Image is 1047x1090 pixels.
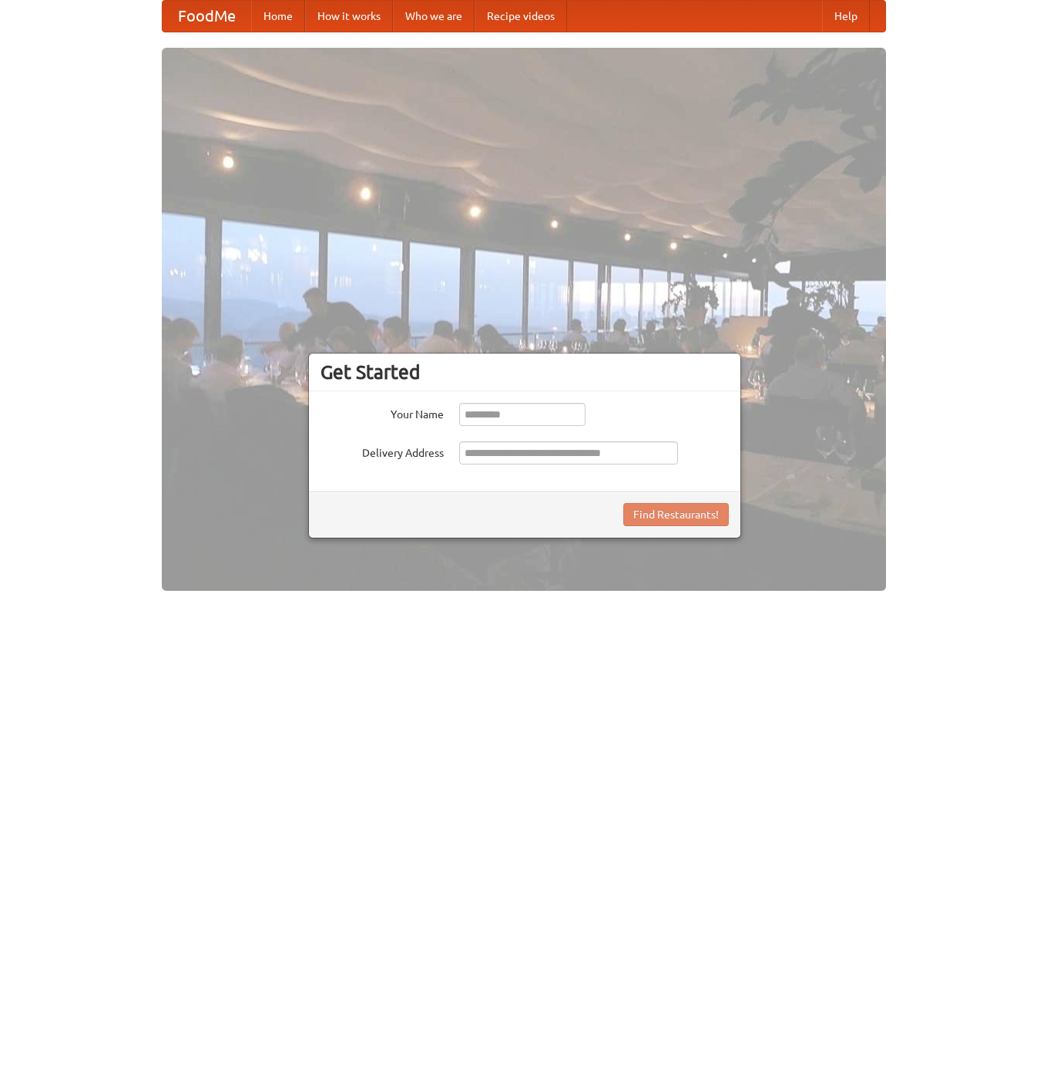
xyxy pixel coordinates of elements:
[163,1,251,32] a: FoodMe
[320,361,729,384] h3: Get Started
[320,403,444,422] label: Your Name
[305,1,393,32] a: How it works
[393,1,475,32] a: Who we are
[251,1,305,32] a: Home
[623,503,729,526] button: Find Restaurants!
[475,1,567,32] a: Recipe videos
[822,1,870,32] a: Help
[320,441,444,461] label: Delivery Address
